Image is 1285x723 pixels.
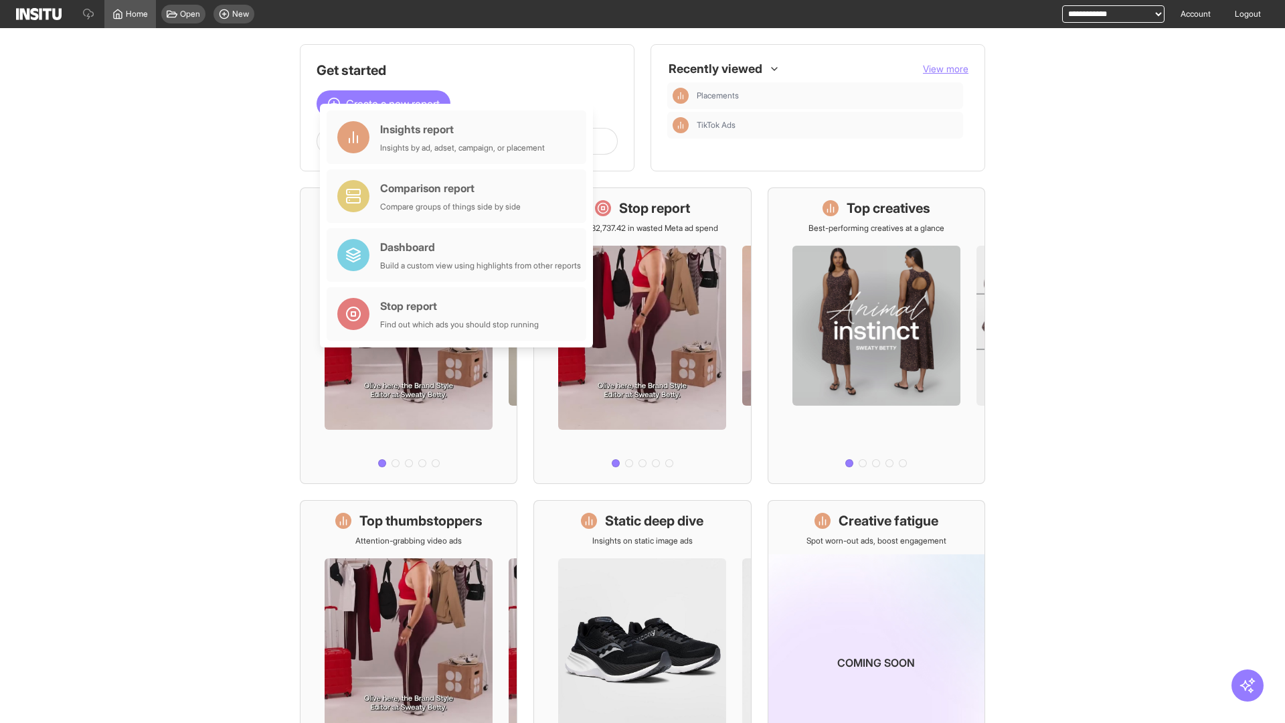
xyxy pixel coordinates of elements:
[126,9,148,19] span: Home
[380,260,581,271] div: Build a custom view using highlights from other reports
[380,121,545,137] div: Insights report
[380,180,521,196] div: Comparison report
[768,187,985,484] a: Top creativesBest-performing creatives at a glance
[697,120,736,131] span: TikTok Ads
[355,536,462,546] p: Attention-grabbing video ads
[567,223,718,234] p: Save £32,737.42 in wasted Meta ad spend
[16,8,62,20] img: Logo
[619,199,690,218] h1: Stop report
[380,319,539,330] div: Find out which ads you should stop running
[697,120,958,131] span: TikTok Ads
[697,90,739,101] span: Placements
[592,536,693,546] p: Insights on static image ads
[847,199,930,218] h1: Top creatives
[673,88,689,104] div: Insights
[317,61,618,80] h1: Get started
[380,143,545,153] div: Insights by ad, adset, campaign, or placement
[923,62,968,76] button: View more
[300,187,517,484] a: What's live nowSee all active ads instantly
[346,96,440,112] span: Create a new report
[380,239,581,255] div: Dashboard
[380,202,521,212] div: Compare groups of things side by side
[697,90,958,101] span: Placements
[359,511,483,530] h1: Top thumbstoppers
[923,63,968,74] span: View more
[232,9,249,19] span: New
[180,9,200,19] span: Open
[317,90,450,117] button: Create a new report
[673,117,689,133] div: Insights
[380,298,539,314] div: Stop report
[605,511,703,530] h1: Static deep dive
[808,223,944,234] p: Best-performing creatives at a glance
[533,187,751,484] a: Stop reportSave £32,737.42 in wasted Meta ad spend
